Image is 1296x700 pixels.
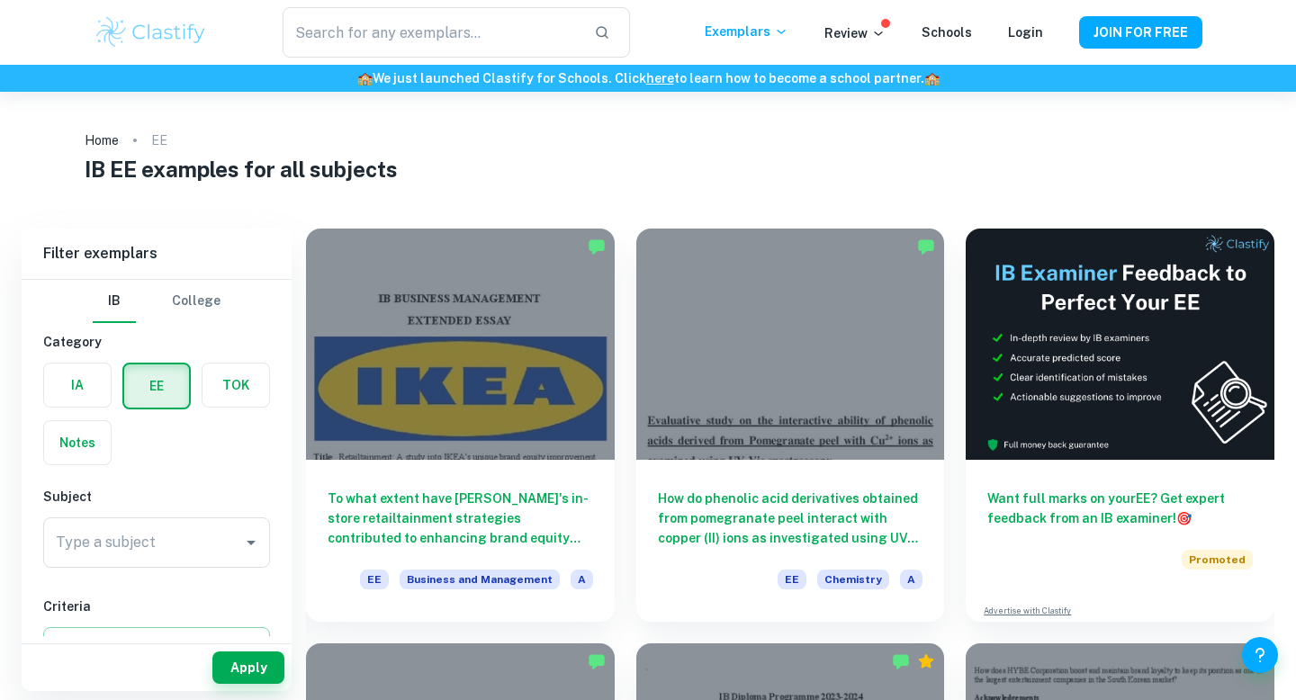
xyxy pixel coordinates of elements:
[357,71,373,85] span: 🏫
[172,280,220,323] button: College
[85,153,1212,185] h1: IB EE examples for all subjects
[900,570,922,589] span: A
[987,489,1253,528] h6: Want full marks on your EE ? Get expert feedback from an IB examiner!
[824,23,886,43] p: Review
[636,229,945,622] a: How do phenolic acid derivatives obtained from pomegranate peel interact with copper (II) ions as...
[917,238,935,256] img: Marked
[44,363,111,407] button: IA
[658,489,923,548] h6: How do phenolic acid derivatives obtained from pomegranate peel interact with copper (II) ions as...
[43,627,270,660] button: Select
[966,229,1274,622] a: Want full marks on yourEE? Get expert feedback from an IB examiner!PromotedAdvertise with Clastify
[212,651,284,684] button: Apply
[922,25,972,40] a: Schools
[93,280,220,323] div: Filter type choice
[151,130,167,150] p: EE
[778,570,806,589] span: EE
[966,229,1274,460] img: Thumbnail
[1008,25,1043,40] a: Login
[202,363,269,407] button: TOK
[43,487,270,507] h6: Subject
[1242,637,1278,673] button: Help and Feedback
[1176,511,1192,525] span: 🎯
[571,570,593,589] span: A
[705,22,788,41] p: Exemplars
[1079,16,1202,49] button: JOIN FOR FREE
[360,570,389,589] span: EE
[924,71,940,85] span: 🏫
[984,605,1071,617] a: Advertise with Clastify
[646,71,674,85] a: here
[22,229,292,279] h6: Filter exemplars
[93,280,136,323] button: IB
[94,14,208,50] img: Clastify logo
[306,229,615,622] a: To what extent have [PERSON_NAME]'s in-store retailtainment strategies contributed to enhancing b...
[1182,550,1253,570] span: Promoted
[44,421,111,464] button: Notes
[238,530,264,555] button: Open
[588,238,606,256] img: Marked
[43,332,270,352] h6: Category
[328,489,593,548] h6: To what extent have [PERSON_NAME]'s in-store retailtainment strategies contributed to enhancing b...
[4,68,1292,88] h6: We just launched Clastify for Schools. Click to learn how to become a school partner.
[400,570,560,589] span: Business and Management
[917,652,935,670] div: Premium
[892,652,910,670] img: Marked
[43,597,270,616] h6: Criteria
[588,652,606,670] img: Marked
[124,364,189,408] button: EE
[817,570,889,589] span: Chemistry
[283,7,580,58] input: Search for any exemplars...
[85,128,119,153] a: Home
